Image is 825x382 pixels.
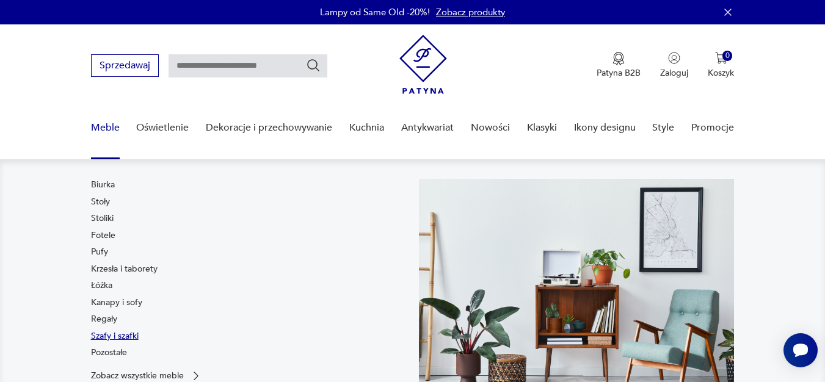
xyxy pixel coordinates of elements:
p: Lampy od Same Old -20%! [320,6,430,18]
a: Zobacz produkty [436,6,505,18]
img: Ikonka użytkownika [668,52,680,64]
p: Zobacz wszystkie meble [91,372,184,380]
a: Sprzedawaj [91,62,159,71]
a: Pozostałe [91,347,127,359]
a: Biurka [91,179,115,191]
a: Nowości [471,104,510,151]
a: Klasyki [527,104,557,151]
a: Łóżka [91,279,112,292]
button: 0Koszyk [708,52,734,79]
a: Szafy i szafki [91,330,139,342]
a: Antykwariat [401,104,454,151]
img: Ikona koszyka [715,52,727,64]
a: Kuchnia [349,104,384,151]
p: Koszyk [708,67,734,79]
a: Stoły [91,196,110,208]
a: Krzesła i taborety [91,263,158,275]
a: Kanapy i sofy [91,297,142,309]
button: Szukaj [306,58,321,73]
a: Ikona medaluPatyna B2B [597,52,641,79]
button: Patyna B2B [597,52,641,79]
a: Regały [91,313,117,325]
a: Style [652,104,674,151]
button: Sprzedawaj [91,54,159,77]
button: Zaloguj [660,52,688,79]
p: Zaloguj [660,67,688,79]
div: 0 [722,51,733,61]
a: Pufy [91,246,108,258]
a: Promocje [691,104,734,151]
a: Fotele [91,229,115,242]
a: Dekoracje i przechowywanie [206,104,332,151]
img: Ikona medalu [612,52,625,65]
iframe: Smartsupp widget button [783,333,818,367]
a: Stoliki [91,212,114,225]
a: Ikony designu [574,104,636,151]
a: Meble [91,104,120,151]
a: Oświetlenie [136,104,189,151]
a: Zobacz wszystkie meble [91,370,202,382]
img: Patyna - sklep z meblami i dekoracjami vintage [399,35,447,94]
p: Patyna B2B [597,67,641,79]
